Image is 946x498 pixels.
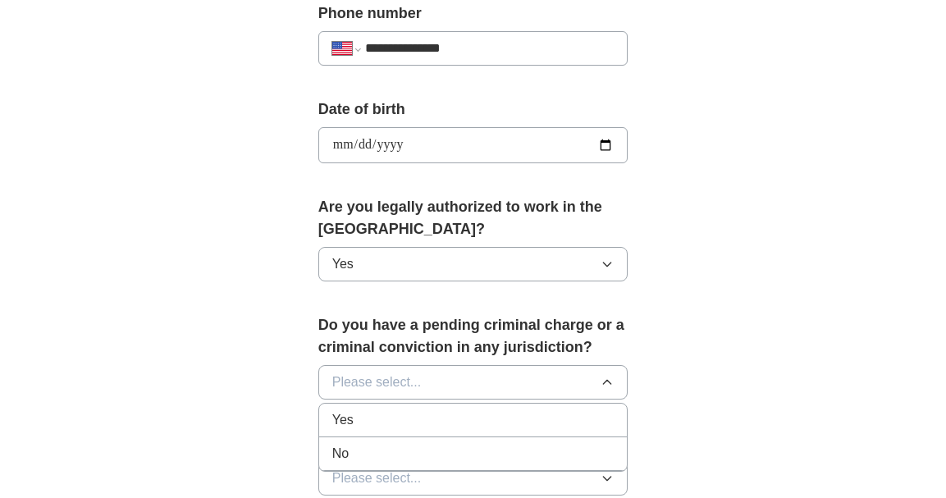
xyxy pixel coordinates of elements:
span: Please select... [332,372,422,392]
button: Please select... [318,365,628,400]
label: Phone number [318,2,628,25]
label: Do you have a pending criminal charge or a criminal conviction in any jurisdiction? [318,314,628,359]
button: Yes [318,247,628,281]
span: Yes [332,254,354,274]
span: Please select... [332,468,422,488]
span: Yes [332,410,354,430]
button: Please select... [318,461,628,496]
span: No [332,444,349,464]
label: Date of birth [318,98,628,121]
label: Are you legally authorized to work in the [GEOGRAPHIC_DATA]? [318,196,628,240]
